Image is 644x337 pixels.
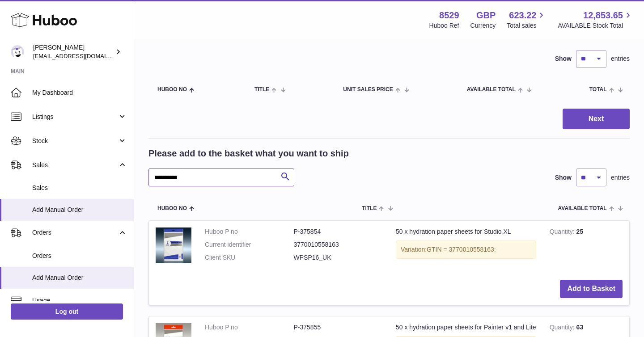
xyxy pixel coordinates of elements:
[32,206,127,214] span: Add Manual Order
[509,9,536,21] span: 623.22
[148,147,349,160] h2: Please add to the basket what you want to ship
[156,227,191,263] img: 50 x hydration paper sheets for Studio XL
[294,227,383,236] dd: P-375854
[33,52,131,59] span: [EMAIL_ADDRESS][DOMAIN_NAME]
[205,227,294,236] dt: Huboo P no
[439,9,459,21] strong: 8529
[32,274,127,282] span: Add Manual Order
[157,87,187,93] span: Huboo no
[555,55,572,63] label: Show
[558,9,633,30] a: 12,853.65 AVAILABLE Stock Total
[32,161,118,169] span: Sales
[543,221,629,273] td: 25
[294,240,383,249] dd: 3770010558163
[32,137,118,145] span: Stock
[205,323,294,332] dt: Huboo P no
[611,55,630,63] span: entries
[396,240,536,259] div: Variation:
[11,303,123,320] a: Log out
[32,228,118,237] span: Orders
[611,173,630,182] span: entries
[558,21,633,30] span: AVAILABLE Stock Total
[11,45,24,59] img: admin@redgrass.ch
[32,296,127,305] span: Usage
[550,324,576,333] strong: Quantity
[467,87,516,93] span: AVAILABLE Total
[589,87,607,93] span: Total
[555,173,572,182] label: Show
[32,252,127,260] span: Orders
[476,9,496,21] strong: GBP
[205,240,294,249] dt: Current identifier
[550,228,576,237] strong: Quantity
[254,87,269,93] span: Title
[507,21,547,30] span: Total sales
[389,221,543,273] td: 50 x hydration paper sheets for Studio XL
[507,9,547,30] a: 623.22 Total sales
[427,246,496,253] span: GTIN = 3770010558163;
[470,21,496,30] div: Currency
[294,323,383,332] dd: P-375855
[583,9,623,21] span: 12,853.65
[343,87,393,93] span: Unit Sales Price
[563,109,630,130] button: Next
[429,21,459,30] div: Huboo Ref
[157,206,187,211] span: Huboo no
[294,253,383,262] dd: WPSP16_UK
[33,43,114,60] div: [PERSON_NAME]
[205,253,294,262] dt: Client SKU
[560,280,623,298] button: Add to Basket
[558,206,607,211] span: AVAILABLE Total
[362,206,377,211] span: Title
[32,113,118,121] span: Listings
[32,184,127,192] span: Sales
[32,88,127,97] span: My Dashboard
